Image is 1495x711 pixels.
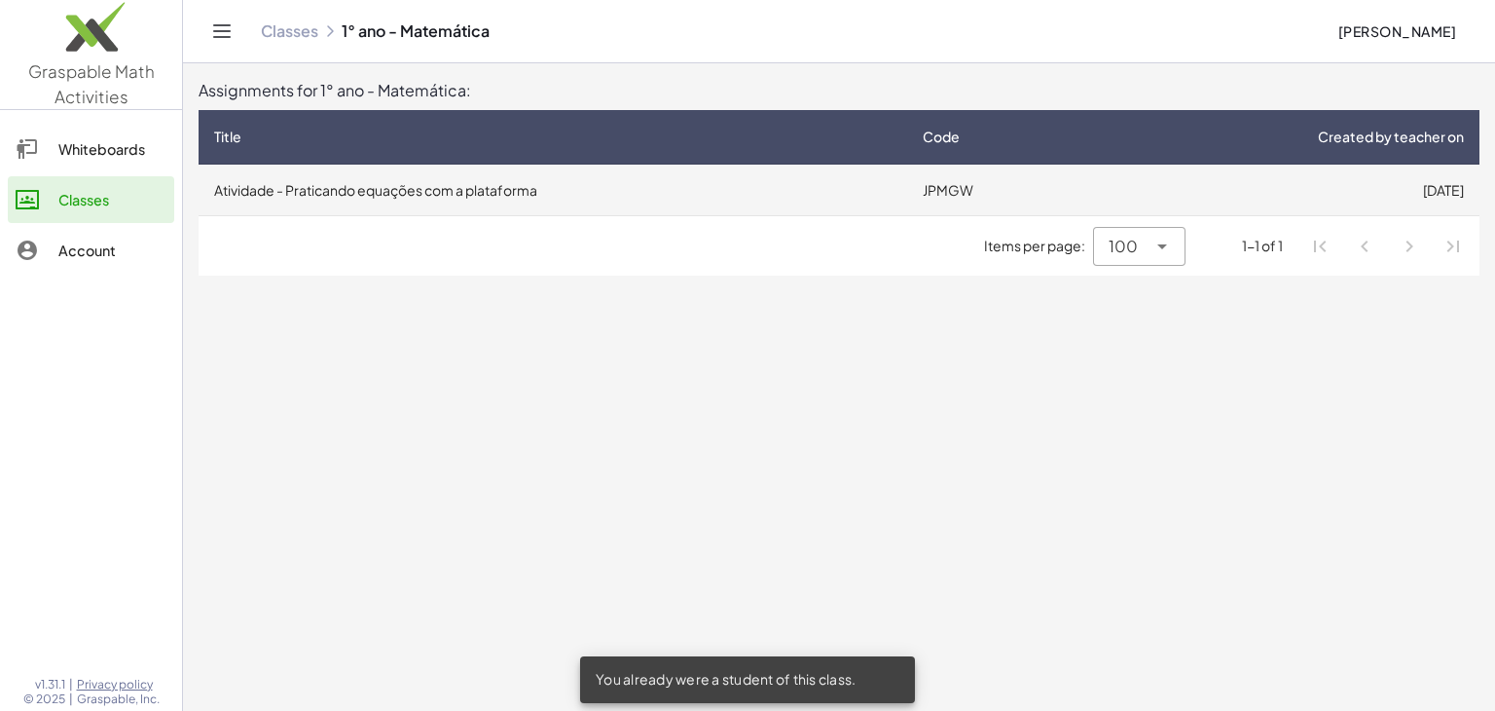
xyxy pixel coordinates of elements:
span: Title [214,127,241,147]
td: JPMGW [907,165,1084,215]
span: Graspable Math Activities [28,60,155,107]
div: Account [58,239,166,262]
a: Whiteboards [8,126,174,172]
span: | [69,677,73,692]
a: Privacy policy [77,677,160,692]
div: 1-1 of 1 [1242,236,1283,256]
span: v1.31.1 [35,677,65,692]
div: Classes [58,188,166,211]
div: You already were a student of this class. [580,656,915,703]
td: Atividade - Praticando equações com a plataforma [199,165,907,215]
div: Assignments for 1° ano - Matemática: [199,79,1479,102]
span: Code [923,127,960,147]
span: Graspable, Inc. [77,692,160,707]
span: © 2025 [23,692,65,707]
span: [PERSON_NAME] [1337,22,1456,40]
td: [DATE] [1084,165,1479,215]
button: Toggle navigation [206,16,237,47]
span: | [69,692,73,707]
button: [PERSON_NAME] [1322,14,1472,49]
a: Account [8,227,174,274]
span: 100 [1109,235,1138,258]
a: Classes [261,21,318,41]
a: Classes [8,176,174,223]
span: Items per page: [984,236,1093,256]
div: Whiteboards [58,137,166,161]
span: Created by teacher on [1318,127,1464,147]
nav: Pagination Navigation [1298,224,1476,269]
